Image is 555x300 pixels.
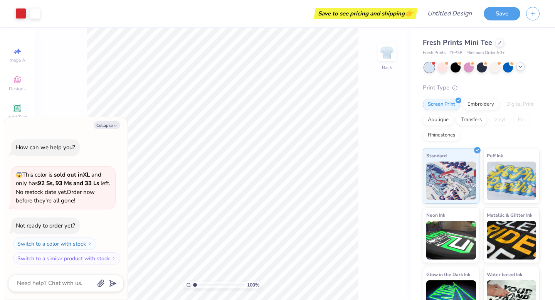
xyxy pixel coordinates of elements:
img: Switch to a color with stock [87,241,92,246]
div: How can we help you? [16,143,75,151]
div: Save to see pricing and shipping [316,8,415,19]
span: Standard [426,152,447,160]
span: 100 % [247,281,259,288]
div: Applique [423,114,454,126]
span: Metallic & Glitter Ink [487,211,532,219]
div: Print Type [423,83,540,92]
img: Standard [426,162,476,200]
strong: sold out in XL [54,171,90,179]
span: 😱 [16,171,22,179]
button: Collapse [94,121,120,129]
input: Untitled Design [421,6,478,21]
button: Switch to a similar product with stock [13,252,120,265]
span: # FP38 [449,50,462,56]
span: Fresh Prints Mini Tee [423,38,492,47]
strong: 92 Ss, 93 Ms and 33 Ls [38,179,99,187]
span: Add Text [8,114,27,120]
span: Water based Ink [487,270,522,278]
span: Neon Ink [426,211,445,219]
span: Puff Ink [487,152,503,160]
img: Neon Ink [426,221,476,260]
div: Embroidery [462,99,499,110]
div: Vinyl [489,114,511,126]
img: Switch to a similar product with stock [111,256,116,261]
span: This color is and only has left . No restock date yet. Order now before they're all gone! [16,171,110,205]
div: Screen Print [423,99,460,110]
span: 👉 [405,8,413,18]
div: Back [382,64,392,71]
span: Fresh Prints [423,50,446,56]
img: Puff Ink [487,162,536,200]
span: Designs [9,86,26,92]
span: Minimum Order: 50 + [466,50,505,56]
div: Digital Print [501,99,539,110]
button: Save [484,7,520,20]
img: Metallic & Glitter Ink [487,221,536,260]
span: Image AI [8,57,27,63]
span: Glow in the Dark Ink [426,270,470,278]
div: Not ready to order yet? [16,222,75,229]
div: Foil [513,114,531,126]
button: Switch to a color with stock [13,238,96,250]
img: Back [379,45,395,60]
div: Transfers [456,114,487,126]
div: Rhinestones [423,130,460,141]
